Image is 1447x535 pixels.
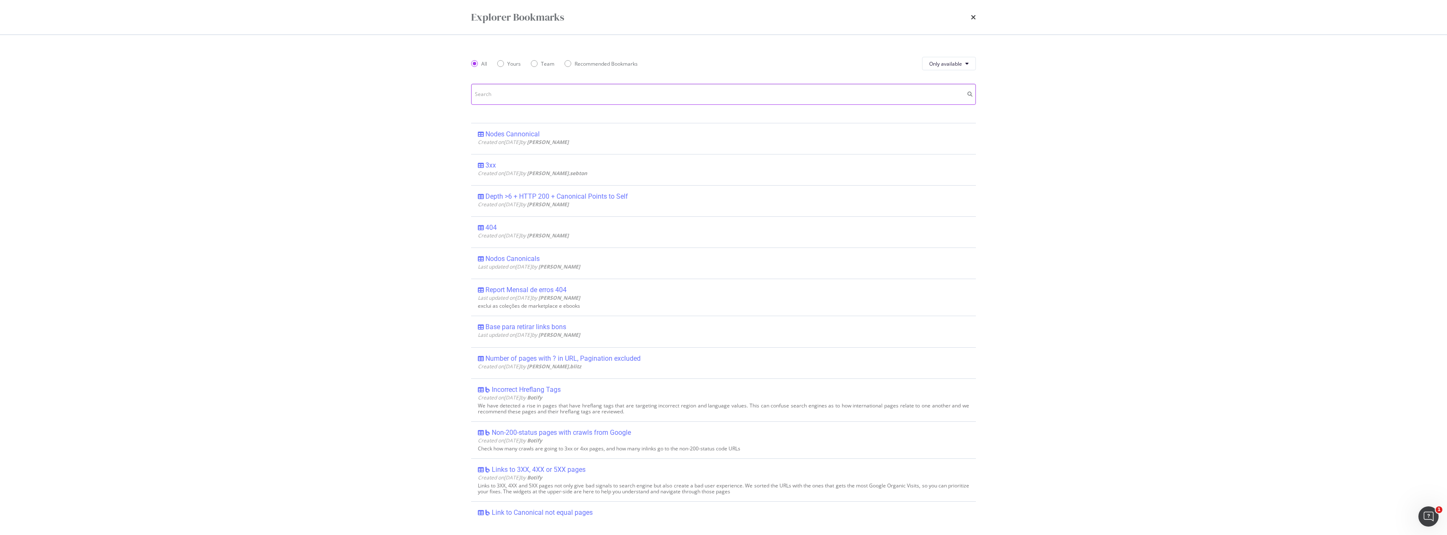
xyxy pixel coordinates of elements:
b: [PERSON_NAME] [538,331,580,338]
b: [PERSON_NAME].blitz [527,363,581,370]
div: Yours [507,60,521,67]
input: Search [471,84,976,105]
span: Created on [DATE] by [478,170,587,177]
div: 404 [485,224,497,232]
span: Created on [DATE] by [478,201,569,208]
div: Incorrect Hreflang Tags [492,386,561,394]
span: Last updated on [DATE] by [478,263,580,270]
b: [PERSON_NAME] [527,201,569,208]
div: Yours [497,60,521,67]
div: Links to 3XX, 4XX or 5XX pages [492,466,586,474]
div: Number of pages with ? in URL, Pagination excluded [485,354,641,363]
span: Created on [DATE] by [478,474,542,481]
div: We have detected a rise in pages that have hreflang tags that are targeting incorrect region and ... [478,403,969,415]
div: All [471,60,487,67]
div: Links to 3XX, 4XX and 5XX pages not only give bad signals to search engine but also create a bad ... [478,483,969,495]
b: [PERSON_NAME] [538,294,580,301]
span: 1 [1436,506,1442,513]
span: Created on [DATE] by [478,517,542,524]
div: Depth >6 + HTTP 200 + Canonical Points to Self [485,192,628,201]
span: Created on [DATE] by [478,394,542,401]
b: Botify [527,517,542,524]
div: Explorer Bookmarks [471,10,564,24]
button: Only available [922,57,976,70]
div: Check how many crawls are going to 3xx or 4xx pages, and how many inlinks go to the non-200-statu... [478,446,969,452]
div: Report Mensal de erros 404 [485,286,567,294]
b: [PERSON_NAME] [527,232,569,239]
span: Last updated on [DATE] by [478,294,580,301]
span: Created on [DATE] by [478,138,569,146]
div: 3xx [485,161,496,170]
div: exclui as coleções de marketplace e ebooks [478,303,969,309]
span: Last updated on [DATE] by [478,331,580,338]
div: Base para retirar links bons [485,323,566,331]
div: Non-200-status pages with crawls from Google [492,429,631,437]
div: Team [541,60,554,67]
span: Only available [929,60,962,67]
b: Botify [527,394,542,401]
b: Botify [527,474,542,481]
b: Botify [527,437,542,444]
b: [PERSON_NAME] [527,138,569,146]
span: Created on [DATE] by [478,437,542,444]
div: Recommended Bookmarks [564,60,638,67]
iframe: Intercom live chat [1418,506,1439,527]
div: Nodes Cannonical [485,130,540,138]
div: Link to Canonical not equal pages [492,508,593,517]
span: Created on [DATE] by [478,232,569,239]
b: [PERSON_NAME] [538,263,580,270]
div: Recommended Bookmarks [575,60,638,67]
div: Team [531,60,554,67]
span: Created on [DATE] by [478,363,581,370]
div: Nodos Canonicals [485,255,540,263]
b: [PERSON_NAME].sebton [527,170,587,177]
div: All [481,60,487,67]
div: times [971,10,976,24]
